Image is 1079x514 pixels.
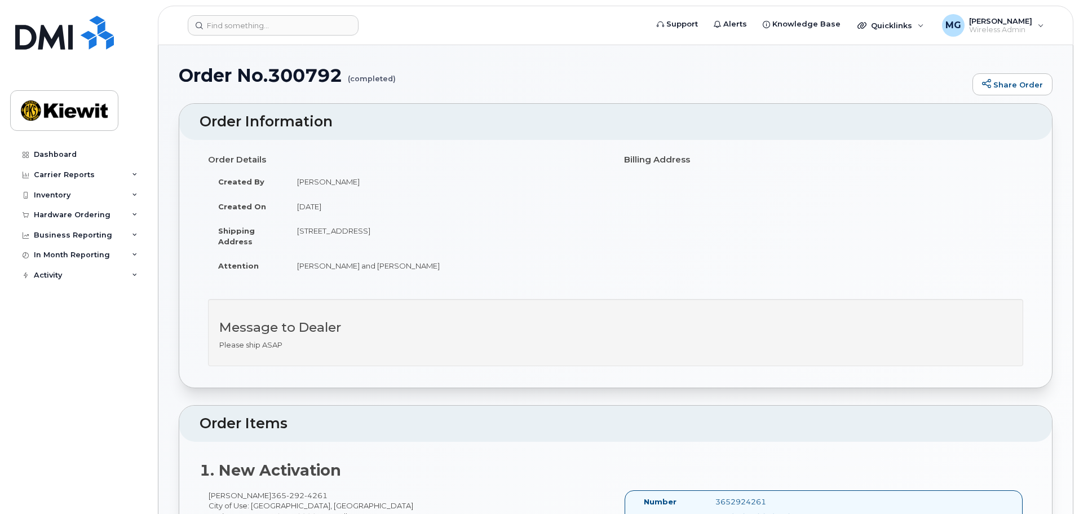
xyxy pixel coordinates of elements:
[348,65,396,83] small: (completed)
[219,340,1012,350] p: Please ship ASAP
[287,169,607,194] td: [PERSON_NAME]
[287,253,607,278] td: [PERSON_NAME] and [PERSON_NAME]
[218,202,266,211] strong: Created On
[219,320,1012,335] h3: Message to Dealer
[200,114,1032,130] h2: Order Information
[286,491,304,500] span: 292
[218,226,255,246] strong: Shipping Address
[707,497,807,507] div: 3652924261
[304,491,328,500] span: 4261
[218,177,264,186] strong: Created By
[208,155,607,165] h4: Order Details
[200,461,341,480] strong: 1. New Activation
[644,497,676,507] label: Number
[271,491,328,500] span: 365
[972,73,1053,96] a: Share Order
[624,155,1023,165] h4: Billing Address
[218,261,259,270] strong: Attention
[200,416,1032,432] h2: Order Items
[287,218,607,253] td: [STREET_ADDRESS]
[179,65,967,85] h1: Order No.300792
[287,194,607,219] td: [DATE]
